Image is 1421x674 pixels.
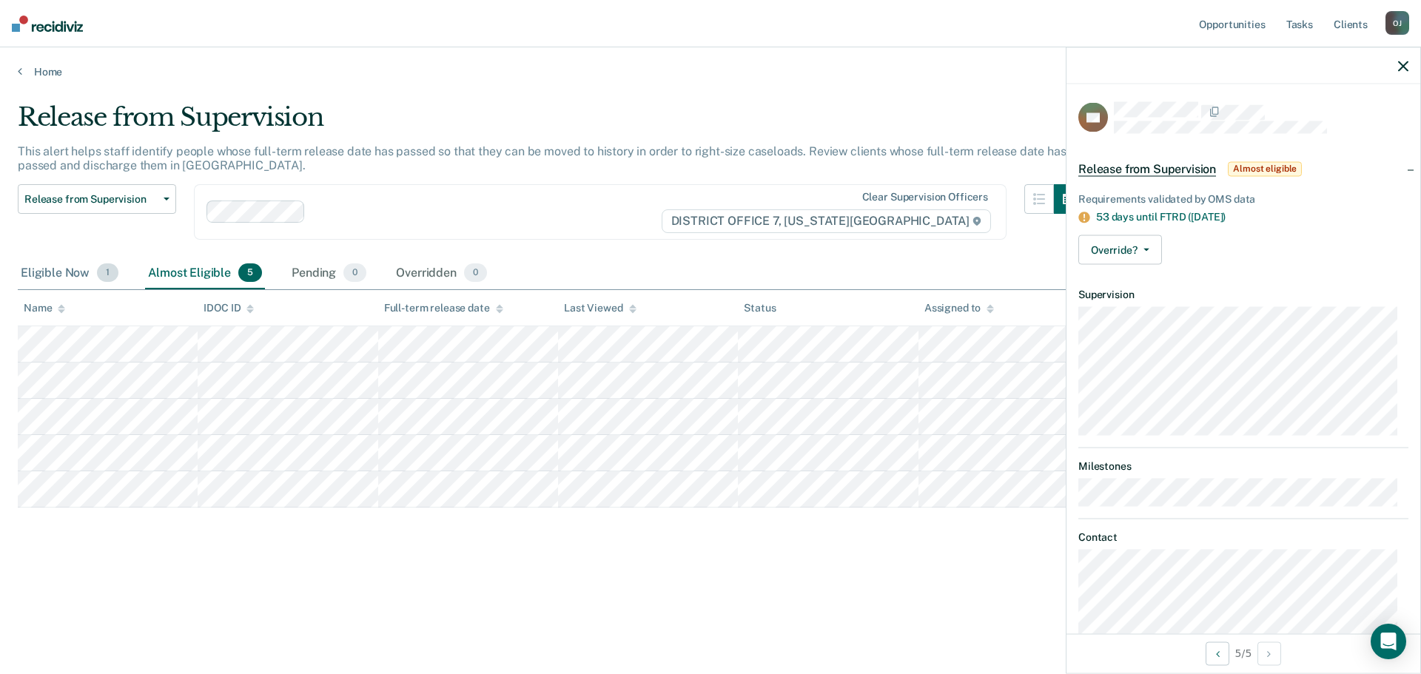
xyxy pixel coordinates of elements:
span: DISTRICT OFFICE 7, [US_STATE][GEOGRAPHIC_DATA] [662,209,991,233]
p: This alert helps staff identify people whose full-term release date has passed so that they can b... [18,144,1066,172]
div: Release from SupervisionAlmost eligible [1066,145,1420,192]
span: Release from Supervision [1078,161,1216,176]
span: 1 [97,263,118,283]
div: Assigned to [924,302,994,314]
dt: Milestones [1078,460,1408,473]
div: Name [24,302,65,314]
dt: Supervision [1078,289,1408,301]
div: Last Viewed [564,302,636,314]
div: Pending [289,257,369,290]
div: Release from Supervision [18,102,1084,144]
div: Eligible Now [18,257,121,290]
dt: Contact [1078,530,1408,543]
span: Almost eligible [1228,161,1302,176]
div: Open Intercom Messenger [1371,624,1406,659]
div: 5 / 5 [1066,633,1420,673]
div: Requirements validated by OMS data [1078,192,1408,205]
button: Next Opportunity [1257,641,1281,665]
div: IDOC ID [204,302,254,314]
a: Home [18,65,1403,78]
img: Recidiviz [12,16,83,32]
span: 5 [238,263,262,283]
button: Previous Opportunity [1206,641,1229,665]
span: 0 [464,263,487,283]
button: Override? [1078,235,1162,265]
div: Overridden [393,257,490,290]
div: O J [1385,11,1409,35]
div: Clear supervision officers [862,191,988,203]
div: Almost Eligible [145,257,265,290]
div: Status [744,302,776,314]
div: 53 days until FTRD ([DATE]) [1096,211,1408,223]
span: 0 [343,263,366,283]
div: Full-term release date [384,302,503,314]
span: Release from Supervision [24,193,158,206]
